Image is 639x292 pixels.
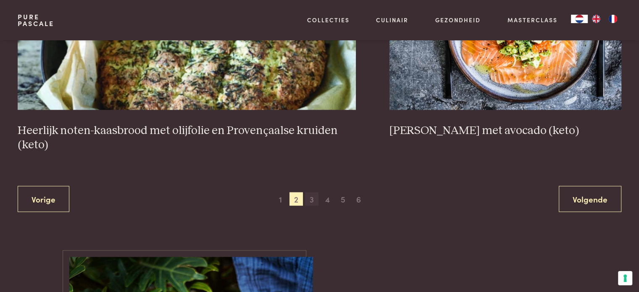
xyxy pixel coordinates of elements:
a: FR [605,15,621,23]
a: EN [588,15,605,23]
a: PurePascale [18,13,54,27]
a: NL [571,15,588,23]
span: 4 [321,192,334,206]
a: Vorige [18,186,69,213]
a: Culinair [376,16,408,24]
button: Uw voorkeuren voor toestemming voor trackingtechnologieën [618,271,632,285]
div: Language [571,15,588,23]
span: 1 [274,192,287,206]
ul: Language list [588,15,621,23]
a: Collecties [307,16,350,24]
span: 2 [289,192,303,206]
span: 5 [336,192,350,206]
h3: Heerlijk noten-kaasbrood met olijfolie en Provençaalse kruiden (keto) [18,124,356,153]
a: Volgende [559,186,621,213]
span: 3 [305,192,318,206]
h3: [PERSON_NAME] met avocado (keto) [389,124,621,138]
span: 6 [352,192,366,206]
aside: Language selected: Nederlands [571,15,621,23]
a: Masterclass [508,16,557,24]
a: Gezondheid [435,16,481,24]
